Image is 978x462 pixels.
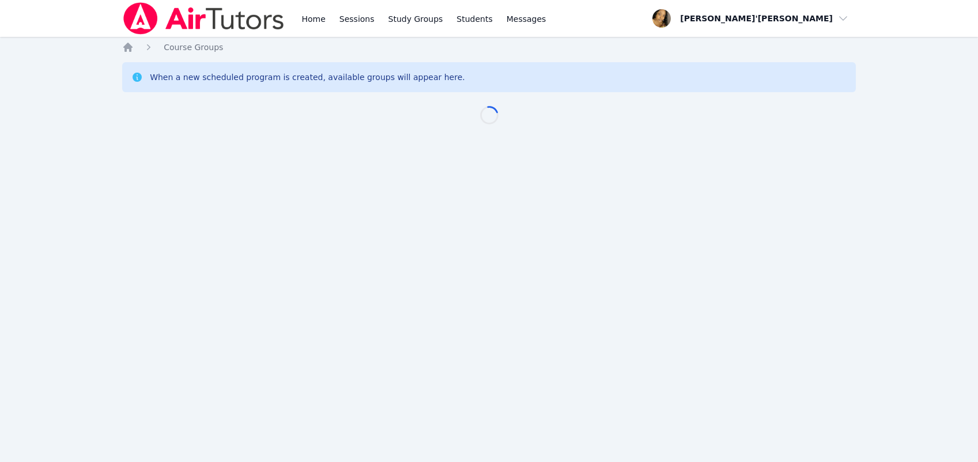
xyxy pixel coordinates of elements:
[164,43,223,52] span: Course Groups
[507,13,546,25] span: Messages
[122,41,856,53] nav: Breadcrumb
[164,41,223,53] a: Course Groups
[150,71,465,83] div: When a new scheduled program is created, available groups will appear here.
[122,2,285,35] img: Air Tutors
